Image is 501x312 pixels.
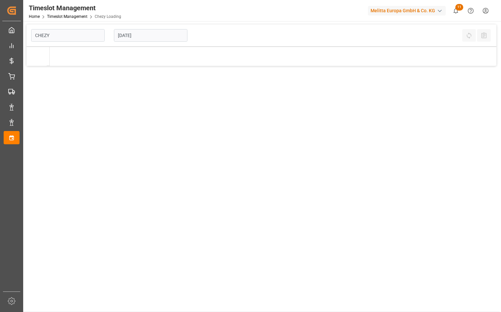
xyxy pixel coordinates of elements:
[448,3,463,18] button: show 11 new notifications
[463,3,478,18] button: Help Center
[368,6,446,16] div: Melitta Europa GmbH & Co. KG
[29,3,121,13] div: Timeslot Management
[29,14,40,19] a: Home
[31,29,105,42] input: Type to search/select
[455,4,463,11] span: 11
[368,4,448,17] button: Melitta Europa GmbH & Co. KG
[114,29,187,42] input: DD-MM-YYYY
[47,14,87,19] a: Timeslot Management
